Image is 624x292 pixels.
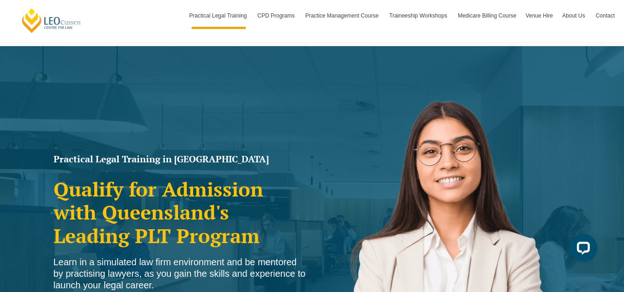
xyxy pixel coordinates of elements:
a: Practical Legal Training [185,2,253,29]
h1: Practical Legal Training in [GEOGRAPHIC_DATA] [54,155,308,164]
a: CPD Programs [253,2,301,29]
a: Traineeship Workshops [385,2,453,29]
a: Practice Management Course [301,2,385,29]
div: Learn in a simulated law firm environment and be mentored by practising lawyers, as you gain the ... [54,256,308,291]
a: Venue Hire [521,2,557,29]
a: Medicare Billing Course [453,2,521,29]
iframe: LiveChat chat widget [562,230,601,269]
h2: Qualify for Admission with Queensland's Leading PLT Program [54,178,308,247]
a: Contact [591,2,619,29]
a: About Us [557,2,591,29]
a: [PERSON_NAME] Centre for Law [21,7,82,34]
